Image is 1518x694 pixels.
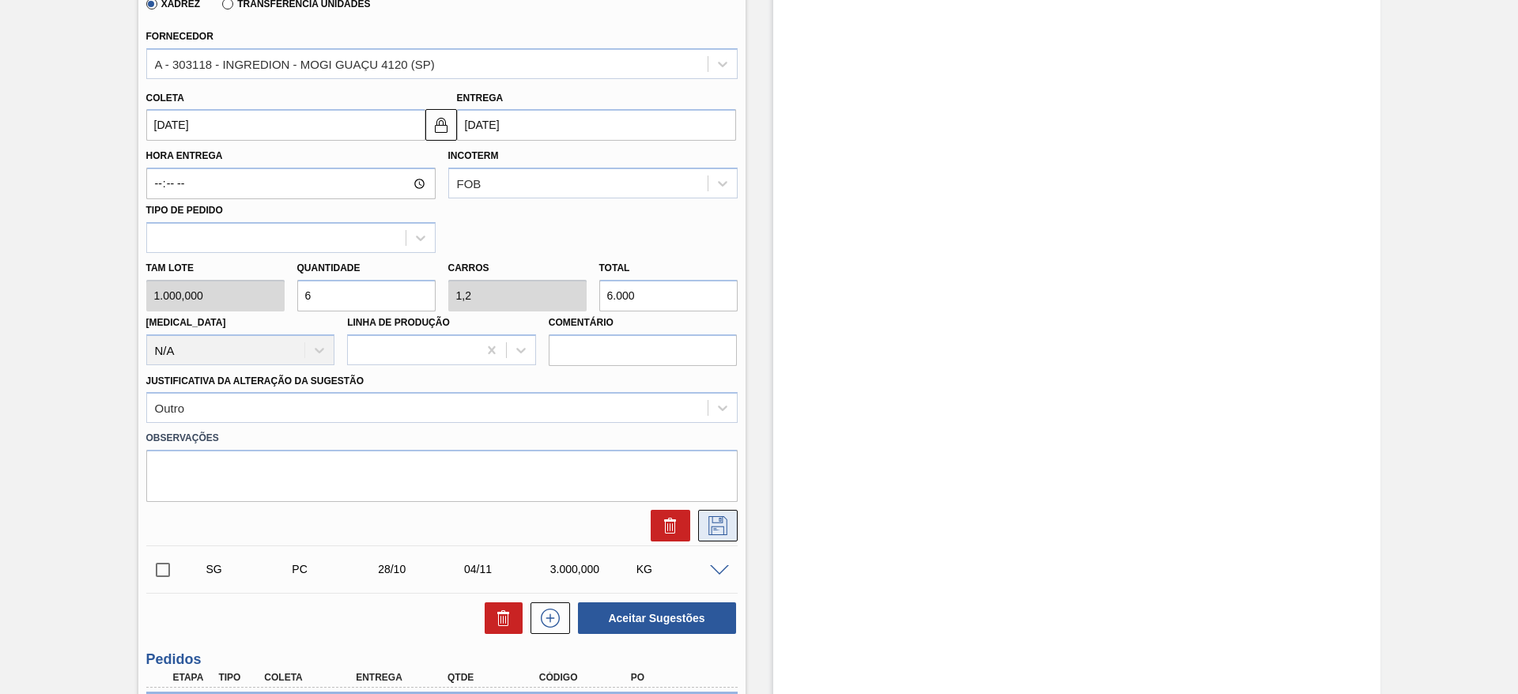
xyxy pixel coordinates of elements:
[444,672,546,683] div: Qtde
[146,92,184,104] label: Coleta
[578,602,736,634] button: Aceitar Sugestões
[523,602,570,634] div: Nova sugestão
[146,145,436,168] label: Hora Entrega
[146,375,364,387] label: Justificativa da Alteração da Sugestão
[288,563,383,575] div: Pedido de Compra
[477,602,523,634] div: Excluir Sugestões
[432,115,451,134] img: locked
[146,651,738,668] h3: Pedidos
[146,31,213,42] label: Fornecedor
[214,672,262,683] div: Tipo
[549,311,738,334] label: Comentário
[260,672,363,683] div: Coleta
[457,109,736,141] input: dd/mm/yyyy
[155,57,435,70] div: A - 303118 - INGREDION - MOGI GUAÇU 4120 (SP)
[448,150,499,161] label: Incoterm
[374,563,470,575] div: 28/10/2025
[297,262,361,273] label: Quantidade
[535,672,638,683] div: Código
[146,317,226,328] label: [MEDICAL_DATA]
[202,563,298,575] div: Sugestão Criada
[457,177,481,190] div: FOB
[347,317,450,328] label: Linha de Produção
[146,257,285,280] label: Tam lote
[352,672,455,683] div: Entrega
[169,672,217,683] div: Etapa
[155,402,185,415] div: Outro
[632,563,728,575] div: KG
[546,563,642,575] div: 3.000,000
[599,262,630,273] label: Total
[425,109,457,141] button: locked
[570,601,738,636] div: Aceitar Sugestões
[146,205,223,216] label: Tipo de pedido
[146,109,425,141] input: dd/mm/yyyy
[448,262,489,273] label: Carros
[146,427,738,450] label: Observações
[460,563,556,575] div: 04/11/2025
[643,510,690,541] div: Excluir Sugestão
[627,672,730,683] div: PO
[457,92,504,104] label: Entrega
[690,510,738,541] div: Salvar Sugestão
